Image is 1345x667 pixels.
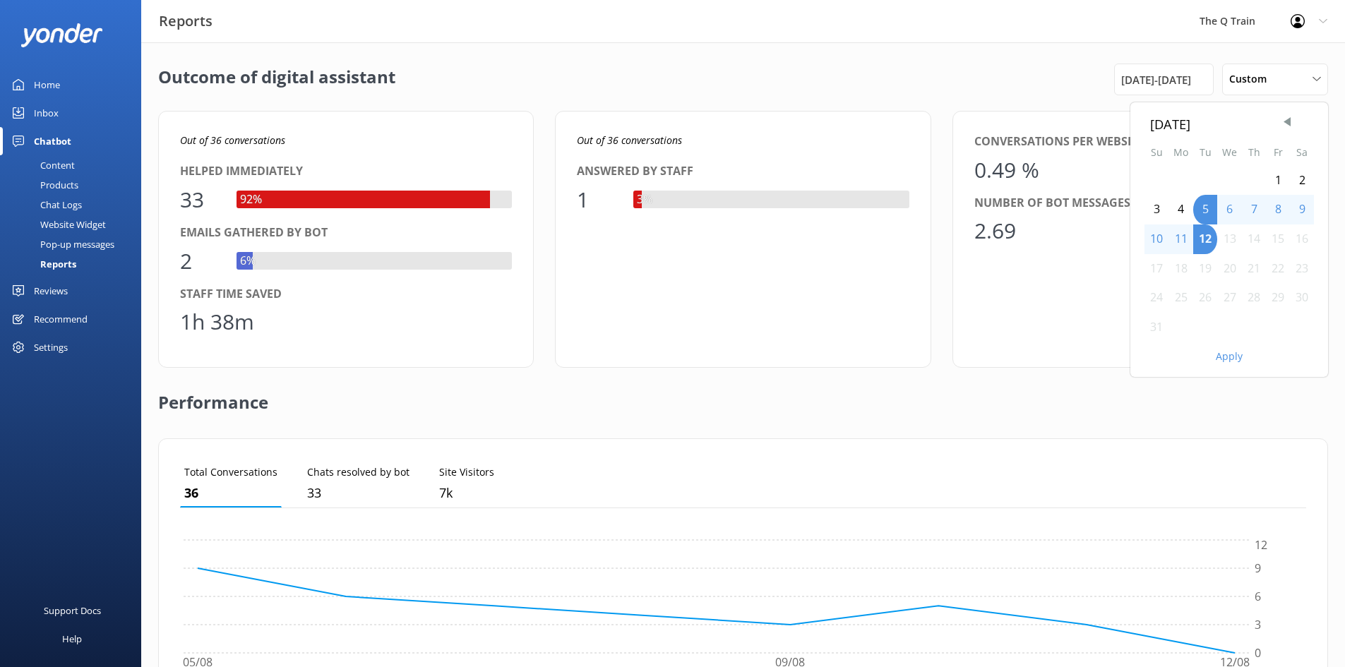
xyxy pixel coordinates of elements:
[1222,145,1237,159] abbr: Wednesday
[237,252,259,270] div: 6%
[974,194,1306,212] div: Number of bot messages per conversation (avg.)
[34,127,71,155] div: Chatbot
[8,195,141,215] a: Chat Logs
[34,277,68,305] div: Reviews
[1200,145,1212,159] abbr: Tuesday
[974,153,1039,187] div: 0.49 %
[1266,283,1290,313] div: Fri Aug 29 2025
[184,483,277,503] p: 36
[1144,283,1168,313] div: Sun Aug 24 2025
[1296,145,1308,159] abbr: Saturday
[1217,224,1242,254] div: Wed Aug 13 2025
[34,71,60,99] div: Home
[159,10,213,32] h3: Reports
[8,175,78,195] div: Products
[1217,283,1242,313] div: Wed Aug 27 2025
[1216,351,1243,361] button: Apply
[974,133,1306,151] div: Conversations per website visitor
[577,162,909,181] div: Answered by staff
[577,133,682,147] i: Out of 36 conversations
[1242,224,1266,254] div: Thu Aug 14 2025
[180,305,254,339] div: 1h 38m
[34,333,68,361] div: Settings
[1242,195,1266,224] div: Thu Aug 07 2025
[8,254,141,274] a: Reports
[1255,617,1261,632] tspan: 3
[1266,254,1290,284] div: Fri Aug 22 2025
[180,285,512,304] div: Staff time saved
[1193,283,1217,313] div: Tue Aug 26 2025
[974,214,1017,248] div: 2.69
[1217,254,1242,284] div: Wed Aug 20 2025
[1255,560,1261,576] tspan: 9
[1144,195,1168,224] div: Sun Aug 03 2025
[158,368,268,424] h2: Performance
[1144,224,1168,254] div: Sun Aug 10 2025
[1193,195,1217,224] div: Tue Aug 05 2025
[1121,71,1191,88] span: [DATE] - [DATE]
[8,155,141,175] a: Content
[8,254,76,274] div: Reports
[633,191,656,209] div: 3%
[237,191,265,209] div: 92%
[577,183,619,217] div: 1
[8,175,141,195] a: Products
[1193,254,1217,284] div: Tue Aug 19 2025
[34,99,59,127] div: Inbox
[1280,115,1294,129] span: Previous Month
[1144,313,1168,342] div: Sun Aug 31 2025
[1144,254,1168,284] div: Sun Aug 17 2025
[180,162,512,181] div: Helped immediately
[8,195,82,215] div: Chat Logs
[62,625,82,653] div: Help
[1255,589,1261,604] tspan: 6
[1290,283,1314,313] div: Sat Aug 30 2025
[1242,283,1266,313] div: Thu Aug 28 2025
[439,464,494,480] p: Site Visitors
[439,483,494,503] p: 7,304
[1168,224,1193,254] div: Mon Aug 11 2025
[180,224,512,242] div: Emails gathered by bot
[1266,224,1290,254] div: Fri Aug 15 2025
[1255,538,1267,553] tspan: 12
[180,133,285,147] i: Out of 36 conversations
[44,596,101,625] div: Support Docs
[184,464,277,480] p: Total Conversations
[8,215,106,234] div: Website Widget
[1168,195,1193,224] div: Mon Aug 04 2025
[1290,166,1314,196] div: Sat Aug 02 2025
[8,234,114,254] div: Pop-up messages
[1173,145,1188,159] abbr: Monday
[1193,224,1217,254] div: Tue Aug 12 2025
[34,305,88,333] div: Recommend
[1217,195,1242,224] div: Wed Aug 06 2025
[1290,224,1314,254] div: Sat Aug 16 2025
[307,483,410,503] p: 33
[1242,254,1266,284] div: Thu Aug 21 2025
[180,183,222,217] div: 33
[1290,195,1314,224] div: Sat Aug 09 2025
[180,244,222,278] div: 2
[21,23,102,47] img: yonder-white-logo.png
[158,64,395,95] h2: Outcome of digital assistant
[8,155,75,175] div: Content
[1248,145,1260,159] abbr: Thursday
[307,464,410,480] p: Chats resolved by bot
[1290,254,1314,284] div: Sat Aug 23 2025
[1151,145,1163,159] abbr: Sunday
[1150,114,1308,134] div: [DATE]
[8,215,141,234] a: Website Widget
[1168,254,1193,284] div: Mon Aug 18 2025
[1266,166,1290,196] div: Fri Aug 01 2025
[1229,71,1275,87] span: Custom
[1274,145,1283,159] abbr: Friday
[1266,195,1290,224] div: Fri Aug 08 2025
[8,234,141,254] a: Pop-up messages
[1168,283,1193,313] div: Mon Aug 25 2025
[1255,645,1261,661] tspan: 0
